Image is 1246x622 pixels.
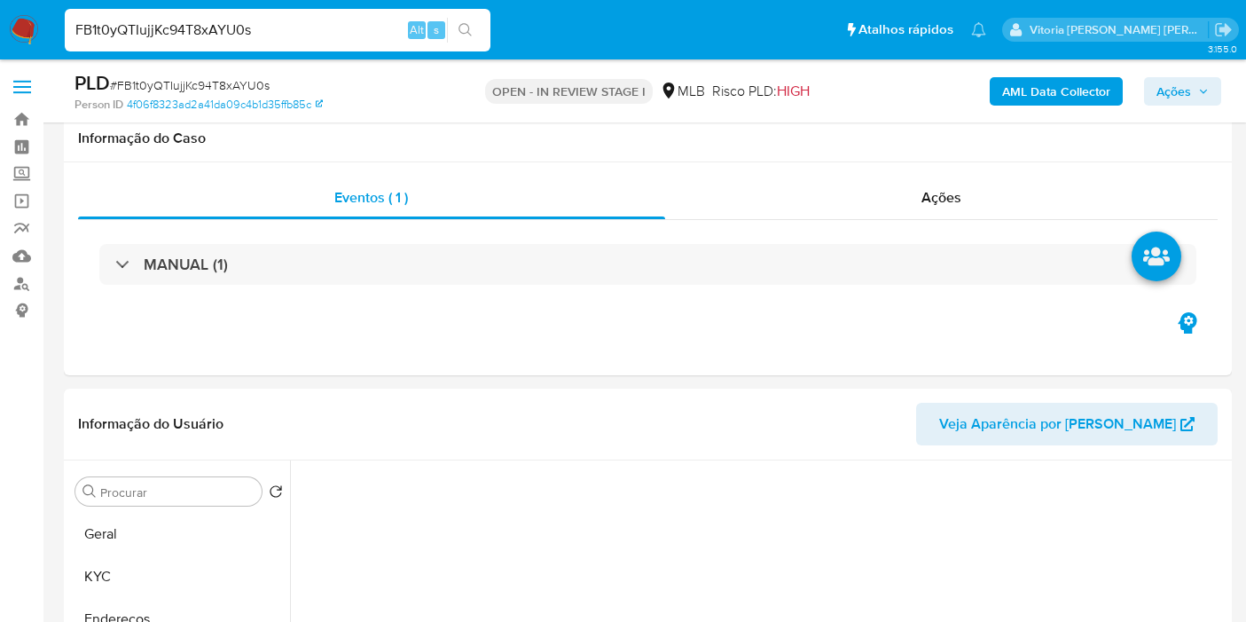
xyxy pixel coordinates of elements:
[485,79,653,104] p: OPEN - IN REVIEW STAGE I
[65,19,490,42] input: Pesquise usuários ou casos...
[68,555,290,598] button: KYC
[858,20,953,39] span: Atalhos rápidos
[712,82,810,101] span: Risco PLD:
[110,76,270,94] span: # FB1t0yQTIujjKc94T8xAYU0s
[99,244,1196,285] div: MANUAL (1)
[82,484,97,499] button: Procurar
[334,187,408,208] span: Eventos ( 1 )
[1030,21,1209,38] p: vitoria.caldeira@mercadolivre.com
[1156,77,1191,106] span: Ações
[1002,77,1110,106] b: AML Data Collector
[144,255,228,274] h3: MANUAL (1)
[660,82,705,101] div: MLB
[269,484,283,504] button: Retornar ao pedido padrão
[916,403,1218,445] button: Veja Aparência por [PERSON_NAME]
[100,484,255,500] input: Procurar
[410,21,424,38] span: Alt
[1214,20,1233,39] a: Sair
[921,187,961,208] span: Ações
[1144,77,1221,106] button: Ações
[777,81,810,101] span: HIGH
[971,22,986,37] a: Notificações
[74,68,110,97] b: PLD
[990,77,1123,106] button: AML Data Collector
[127,97,323,113] a: 4f06f8323ad2a41da09c4b1d35ffb85c
[939,403,1176,445] span: Veja Aparência por [PERSON_NAME]
[434,21,439,38] span: s
[78,130,1218,147] h1: Informação do Caso
[68,513,290,555] button: Geral
[447,18,483,43] button: search-icon
[74,97,123,113] b: Person ID
[78,415,223,433] h1: Informação do Usuário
